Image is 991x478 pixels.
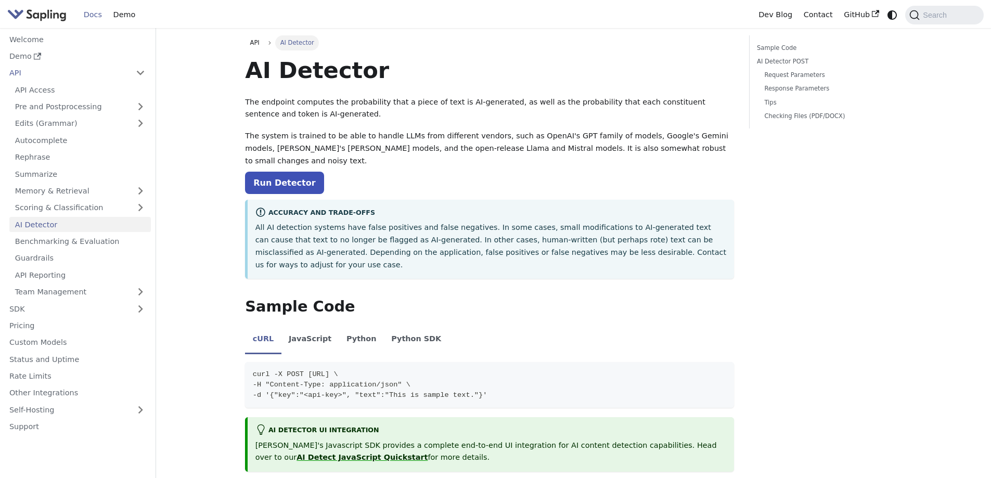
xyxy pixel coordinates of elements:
[245,326,281,355] li: cURL
[905,6,983,24] button: Search (Command+K)
[255,207,727,219] div: Accuracy and Trade-offs
[764,98,894,108] a: Tips
[9,116,151,131] a: Edits (Grammar)
[108,7,141,23] a: Demo
[4,301,130,316] a: SDK
[7,7,67,22] img: Sapling.ai
[757,43,898,53] a: Sample Code
[764,111,894,121] a: Checking Files (PDF/DOCX)
[9,251,151,266] a: Guardrails
[9,285,151,300] a: Team Management
[275,35,319,50] span: AI Detector
[4,369,151,384] a: Rate Limits
[4,66,130,81] a: API
[9,217,151,232] a: AI Detector
[4,419,151,434] a: Support
[245,172,324,194] a: Run Detector
[253,381,410,389] span: -H "Content-Type: application/json" \
[4,402,151,417] a: Self-Hosting
[4,335,151,350] a: Custom Models
[250,39,260,46] span: API
[384,326,449,355] li: Python SDK
[255,440,727,464] p: [PERSON_NAME]'s Javascript SDK provides a complete end-to-end UI integration for AI content detec...
[245,130,734,167] p: The system is trained to be able to handle LLMs from different vendors, such as OpenAI's GPT fami...
[255,424,727,437] div: AI Detector UI integration
[281,326,339,355] li: JavaScript
[9,166,151,182] a: Summarize
[297,453,428,461] a: AI Detect JavaScript Quickstart
[838,7,884,23] a: GitHub
[920,11,953,19] span: Search
[245,56,734,84] h1: AI Detector
[9,99,151,114] a: Pre and Postprocessing
[78,7,108,23] a: Docs
[4,385,151,401] a: Other Integrations
[130,66,151,81] button: Collapse sidebar category 'API'
[798,7,839,23] a: Contact
[9,267,151,282] a: API Reporting
[885,7,900,22] button: Switch between dark and light mode (currently system mode)
[245,298,734,316] h2: Sample Code
[764,84,894,94] a: Response Parameters
[253,391,487,399] span: -d '{"key":"<api-key>", "text":"This is sample text."}'
[245,96,734,121] p: The endpoint computes the probability that a piece of text is AI-generated, as well as the probab...
[4,49,151,64] a: Demo
[245,35,734,50] nav: Breadcrumbs
[9,150,151,165] a: Rephrase
[4,32,151,47] a: Welcome
[9,82,151,97] a: API Access
[7,7,70,22] a: Sapling.aiSapling.ai
[9,184,151,199] a: Memory & Retrieval
[9,200,151,215] a: Scoring & Classification
[764,70,894,80] a: Request Parameters
[9,133,151,148] a: Autocomplete
[255,222,727,271] p: All AI detection systems have false positives and false negatives. In some cases, small modificat...
[339,326,384,355] li: Python
[4,352,151,367] a: Status and Uptime
[4,318,151,333] a: Pricing
[130,301,151,316] button: Expand sidebar category 'SDK'
[757,57,898,67] a: AI Detector POST
[9,234,151,249] a: Benchmarking & Evaluation
[245,35,264,50] a: API
[253,370,338,378] span: curl -X POST [URL] \
[753,7,797,23] a: Dev Blog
